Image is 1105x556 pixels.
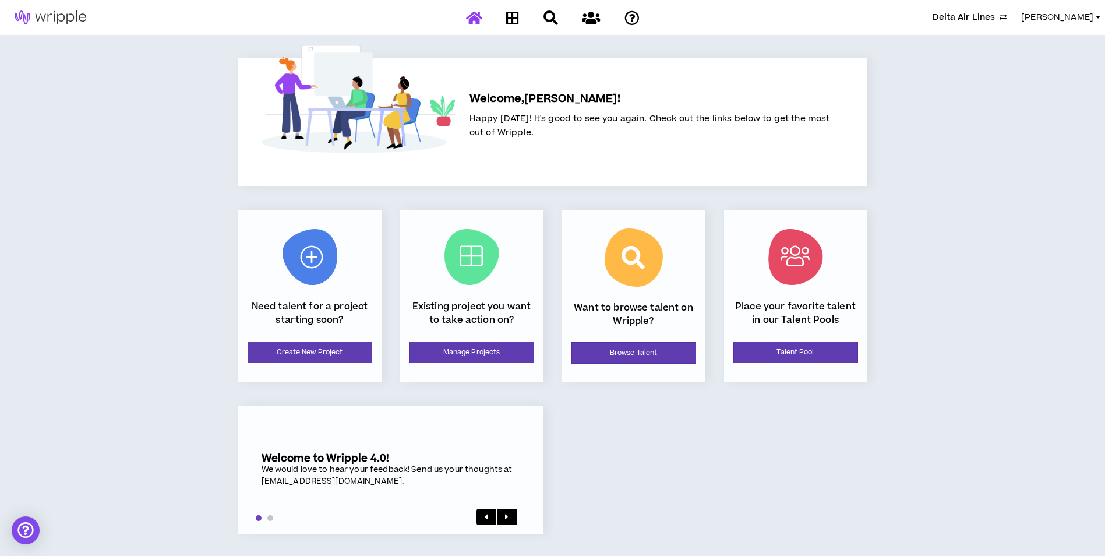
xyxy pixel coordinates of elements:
h5: Welcome to Wripple 4.0! [262,452,520,464]
p: Existing project you want to take action on? [409,300,534,326]
span: Happy [DATE]! It's good to see you again. Check out the links below to get the most out of Wripple. [469,112,830,139]
p: Place your favorite talent in our Talent Pools [733,300,858,326]
div: Open Intercom Messenger [12,516,40,544]
span: [PERSON_NAME] [1021,11,1093,24]
div: We would love to hear your feedback! Send us your thoughts at [EMAIL_ADDRESS][DOMAIN_NAME]. [262,464,520,487]
a: Manage Projects [409,342,534,363]
p: Need talent for a project starting soon? [248,300,372,326]
a: Talent Pool [733,342,858,363]
a: Create New Project [248,342,372,363]
button: Delta Air Lines [933,11,1007,24]
img: Current Projects [444,229,499,285]
p: Want to browse talent on Wripple? [571,301,696,328]
a: Browse Talent [571,342,696,364]
span: Delta Air Lines [933,11,995,24]
img: New Project [283,229,337,285]
img: Talent Pool [768,229,823,285]
h5: Welcome, [PERSON_NAME] ! [469,91,830,107]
